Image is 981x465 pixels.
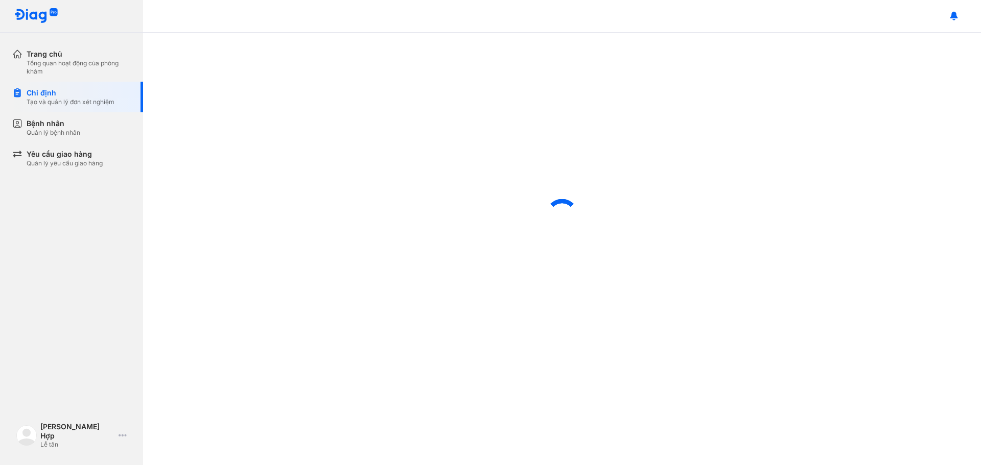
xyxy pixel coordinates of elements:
[27,129,80,137] div: Quản lý bệnh nhân
[40,422,114,440] div: [PERSON_NAME] Hợp
[16,425,37,446] img: logo
[27,159,103,167] div: Quản lý yêu cầu giao hàng
[27,59,131,76] div: Tổng quan hoạt động của phòng khám
[27,149,103,159] div: Yêu cầu giao hàng
[27,98,114,106] div: Tạo và quản lý đơn xét nghiệm
[27,49,131,59] div: Trang chủ
[14,8,58,24] img: logo
[40,440,114,449] div: Lễ tân
[27,88,114,98] div: Chỉ định
[27,118,80,129] div: Bệnh nhân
